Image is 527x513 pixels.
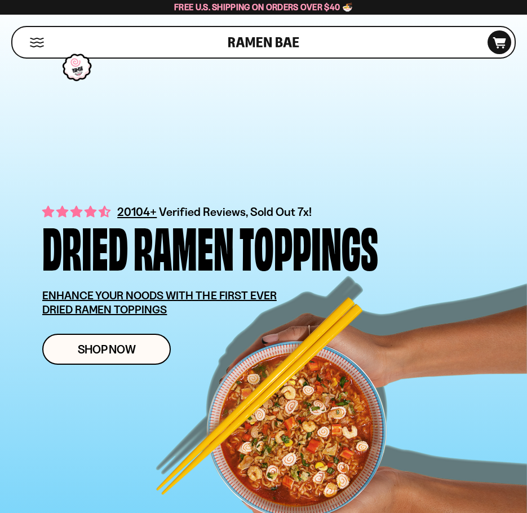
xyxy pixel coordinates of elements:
u: ENHANCE YOUR NOODS WITH THE FIRST EVER DRIED RAMEN TOPPINGS [42,289,277,316]
div: Toppings [240,220,378,272]
span: Verified Reviews, Sold Out 7x! [159,205,312,219]
span: 20104+ [117,203,157,220]
span: Free U.S. Shipping on Orders over $40 🍜 [174,2,353,12]
span: Shop Now [78,343,136,355]
a: Shop Now [42,334,171,365]
div: Ramen [134,220,234,272]
div: Dried [42,220,128,272]
button: Mobile Menu Trigger [29,38,45,47]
